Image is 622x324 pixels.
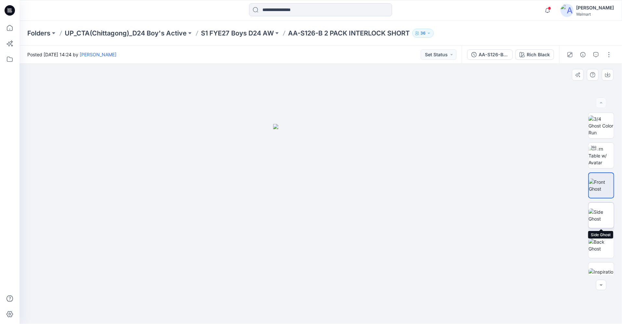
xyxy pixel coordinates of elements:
[27,51,116,58] span: Posted [DATE] 14:24 by
[201,29,274,38] a: S1 FYE27 Boys D24 AW
[589,115,614,136] img: 3/4 Ghost Color Run
[65,29,187,38] a: UP_CTA(Chittagong)_D24 Boy's Active
[576,12,614,17] div: Walmart
[273,124,369,324] img: eyJhbGciOiJIUzI1NiIsImtpZCI6IjAiLCJzbHQiOiJzZXMiLCJ0eXAiOiJKV1QifQ.eyJkYXRhIjp7InR5cGUiOiJzdG9yYW...
[515,49,554,60] button: Rich Black
[288,29,410,38] p: AA-S126-B 2 PACK INTERLOCK SHORT
[420,30,426,37] p: 36
[589,209,614,222] img: Side Ghost
[561,4,574,17] img: avatar
[80,52,116,57] a: [PERSON_NAME]
[578,49,588,60] button: Details
[27,29,50,38] a: Folders
[412,29,434,38] button: 36
[576,4,614,12] div: [PERSON_NAME]
[467,49,513,60] button: AA-S126-B 2 PACK INTERLOCK SHORT
[527,51,550,58] div: Rich Black
[589,268,614,282] img: Inspiration Image
[589,179,614,192] img: Front Ghost
[479,51,509,58] div: AA-S126-B 2 PACK INTERLOCK SHORT
[589,238,614,252] img: Back Ghost
[589,145,614,166] img: Turn Table w/ Avatar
